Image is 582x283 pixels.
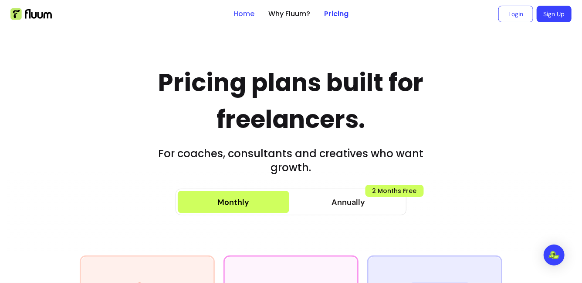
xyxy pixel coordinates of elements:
[144,147,439,175] h3: For coaches, consultants and creatives who want growth.
[332,196,365,208] span: Annually
[498,6,533,22] a: Login
[10,8,52,20] img: Fluum Logo
[144,65,439,138] h2: Pricing plans built for .
[217,102,359,137] span: freelancers
[324,9,349,19] a: Pricing
[365,185,424,197] span: 2 Months Free
[233,9,254,19] a: Home
[218,196,250,208] div: Monthly
[537,6,572,22] a: Sign Up
[268,9,310,19] a: Why Fluum?
[544,245,565,266] div: Open Intercom Messenger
